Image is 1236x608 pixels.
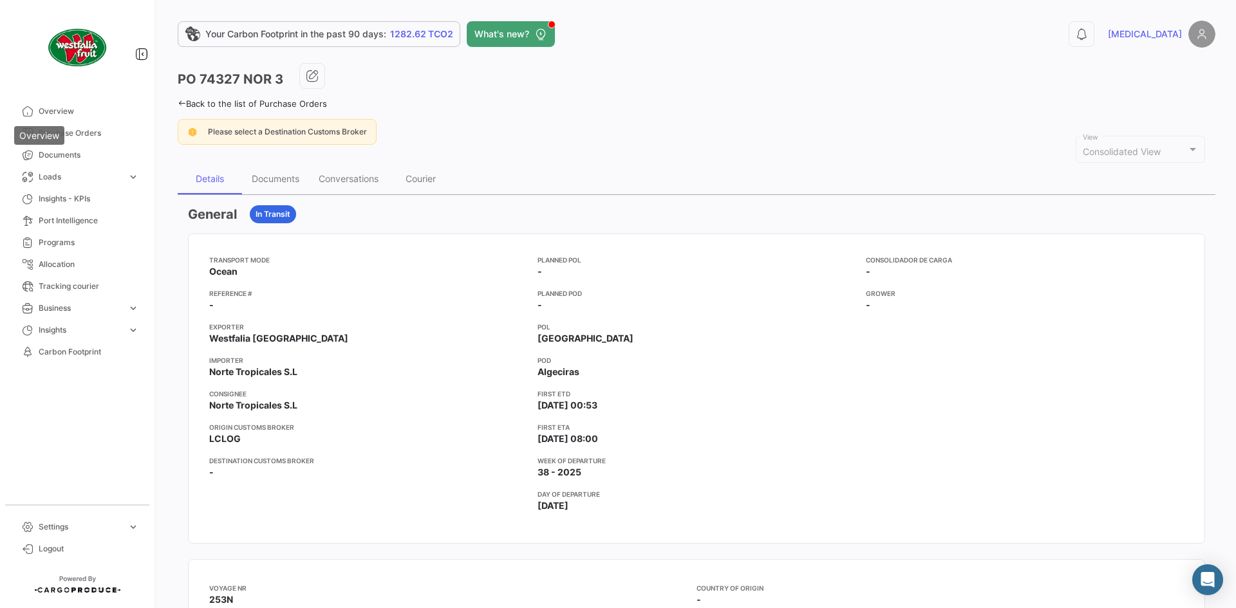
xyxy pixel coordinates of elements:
[127,324,139,336] span: expand_more
[538,288,856,299] app-card-info-title: Planned POD
[39,106,139,117] span: Overview
[538,466,581,479] span: 38 - 2025
[39,259,139,270] span: Allocation
[538,332,633,345] span: [GEOGRAPHIC_DATA]
[406,173,436,184] div: Courier
[39,127,139,139] span: Purchase Orders
[209,332,348,345] span: Westfalia [GEOGRAPHIC_DATA]
[127,302,139,314] span: expand_more
[127,171,139,183] span: expand_more
[178,70,283,88] h3: PO 74327 NOR 3
[10,122,144,144] a: Purchase Orders
[10,100,144,122] a: Overview
[538,399,597,412] span: [DATE] 00:53
[39,193,139,205] span: Insights - KPIs
[205,28,386,41] span: Your Carbon Footprint in the past 90 days:
[1188,21,1215,48] img: placeholder-user.png
[538,255,856,265] app-card-info-title: Planned POL
[14,126,64,145] div: Overview
[538,422,856,432] app-card-info-title: First ETA
[127,521,139,533] span: expand_more
[252,173,299,184] div: Documents
[209,399,297,412] span: Norte Tropicales S.L
[538,389,856,399] app-card-info-title: First ETD
[39,281,139,292] span: Tracking courier
[538,456,856,466] app-card-info-title: Week of departure
[697,594,701,605] span: -
[467,21,555,47] button: What's new?
[209,288,527,299] app-card-info-title: Reference #
[209,583,697,593] app-card-info-title: Voyage nr
[538,299,542,311] span: -
[866,299,870,311] span: -
[866,255,1184,265] app-card-info-title: Consolidador de Carga
[39,302,122,314] span: Business
[319,173,379,184] div: Conversations
[1108,28,1182,41] span: [MEDICAL_DATA]
[39,215,139,226] span: Port Intelligence
[10,341,144,363] a: Carbon Footprint
[209,594,233,605] span: 253N
[209,255,527,265] app-card-info-title: Transport mode
[209,466,214,479] span: -
[10,275,144,297] a: Tracking courier
[390,28,453,41] span: 1282.62 TCO2
[10,144,144,166] a: Documents
[538,355,856,365] app-card-info-title: POD
[209,365,297,378] span: Norte Tropicales S.L
[474,28,529,41] span: What's new?
[866,265,870,278] span: -
[538,432,598,445] span: [DATE] 08:00
[697,583,1184,593] app-card-info-title: Country of Origin
[209,432,241,445] span: LCLOG
[209,322,527,332] app-card-info-title: Exporter
[1083,146,1161,157] mat-select-trigger: Consolidated View
[39,237,139,248] span: Programs
[178,98,327,109] a: Back to the list of Purchase Orders
[209,456,527,466] app-card-info-title: Destination Customs Broker
[39,324,122,336] span: Insights
[538,322,856,332] app-card-info-title: POL
[196,173,224,184] div: Details
[538,499,568,512] span: [DATE]
[209,299,214,311] span: -
[10,253,144,275] a: Allocation
[209,422,527,432] app-card-info-title: Origin Customs Broker
[209,389,527,399] app-card-info-title: Consignee
[209,265,238,278] span: Ocean
[39,543,139,555] span: Logout
[10,188,144,210] a: Insights - KPIs
[538,365,579,378] span: Algeciras
[538,265,542,278] span: -
[1192,564,1223,595] div: Open Intercom Messenger
[208,127,367,136] span: Please select a Destination Customs Broker
[866,288,1184,299] app-card-info-title: Grower
[10,210,144,232] a: Port Intelligence
[538,489,856,499] app-card-info-title: Day of departure
[209,355,527,365] app-card-info-title: Importer
[39,149,139,161] span: Documents
[188,205,237,223] h3: General
[39,346,139,358] span: Carbon Footprint
[39,521,122,533] span: Settings
[45,15,109,80] img: client-50.png
[178,21,460,47] a: Your Carbon Footprint in the past 90 days:1282.62 TCO2
[39,171,122,183] span: Loads
[256,208,290,220] span: In Transit
[10,232,144,253] a: Programs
